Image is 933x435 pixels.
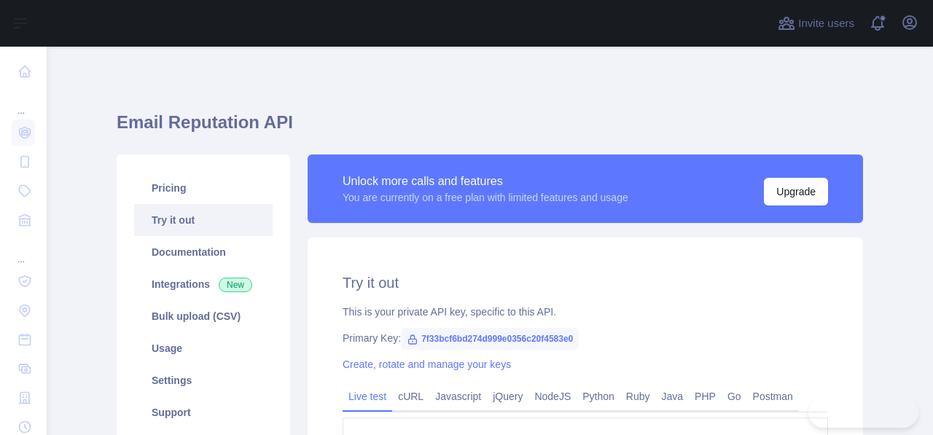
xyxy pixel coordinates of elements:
[117,111,863,146] h1: Email Reputation API
[134,204,273,236] a: Try it out
[689,385,722,408] a: PHP
[12,87,35,117] div: ...
[656,385,690,408] a: Java
[401,328,579,350] span: 7f33bcf6bd274d999e0356c20f4583e0
[134,236,273,268] a: Documentation
[798,15,854,32] span: Invite users
[775,12,857,35] button: Invite users
[620,385,656,408] a: Ruby
[12,236,35,265] div: ...
[343,331,828,345] div: Primary Key:
[764,178,828,205] button: Upgrade
[429,385,487,408] a: Javascript
[343,273,828,293] h2: Try it out
[134,300,273,332] a: Bulk upload (CSV)
[134,332,273,364] a: Usage
[219,278,252,292] span: New
[343,190,628,205] div: You are currently on a free plan with limited features and usage
[577,385,620,408] a: Python
[343,305,828,319] div: This is your private API key, specific to this API.
[134,172,273,204] a: Pricing
[343,173,628,190] div: Unlock more calls and features
[134,396,273,428] a: Support
[343,385,392,408] a: Live test
[487,385,528,408] a: jQuery
[808,397,918,428] iframe: Toggle Customer Support
[134,268,273,300] a: Integrations New
[528,385,577,408] a: NodeJS
[747,385,799,408] a: Postman
[392,385,429,408] a: cURL
[134,364,273,396] a: Settings
[343,358,511,370] a: Create, rotate and manage your keys
[722,385,747,408] a: Go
